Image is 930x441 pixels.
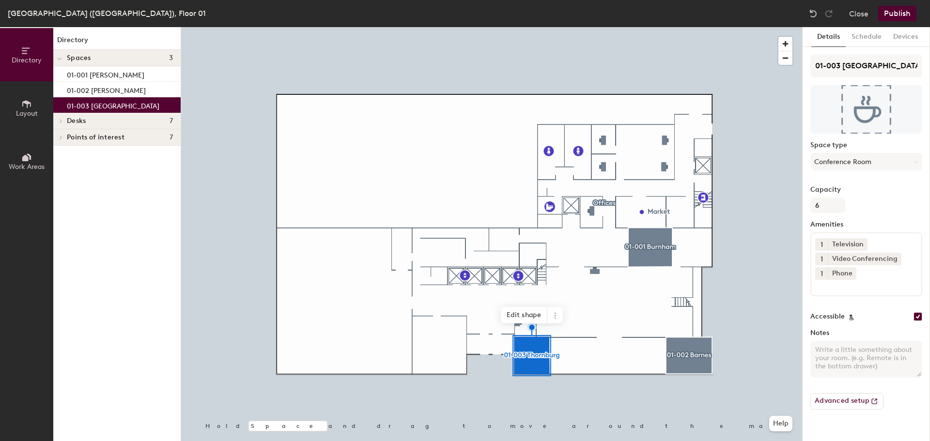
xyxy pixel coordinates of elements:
[67,54,91,62] span: Spaces
[808,9,818,18] img: Undo
[501,307,547,323] span: Edit shape
[769,416,792,431] button: Help
[824,9,834,18] img: Redo
[67,99,159,110] p: 01-003 [GEOGRAPHIC_DATA]
[12,56,42,64] span: Directory
[810,141,922,149] label: Space type
[169,54,173,62] span: 3
[8,7,206,19] div: [GEOGRAPHIC_DATA] ([GEOGRAPHIC_DATA]), Floor 01
[170,134,173,141] span: 7
[9,163,45,171] span: Work Areas
[53,35,181,50] h1: Directory
[810,186,922,194] label: Capacity
[878,6,916,21] button: Publish
[821,240,823,250] span: 1
[16,109,38,118] span: Layout
[811,27,846,47] button: Details
[810,393,883,410] button: Advanced setup
[846,27,887,47] button: Schedule
[828,238,868,251] div: Television
[810,329,922,337] label: Notes
[67,68,144,79] p: 01-001 [PERSON_NAME]
[810,85,922,134] img: The space named 01-003 Thornburg
[67,134,124,141] span: Points of interest
[887,27,924,47] button: Devices
[67,117,86,125] span: Desks
[815,267,828,280] button: 1
[810,313,845,320] label: Accessible
[815,238,828,251] button: 1
[821,269,823,279] span: 1
[828,267,856,280] div: Phone
[849,6,868,21] button: Close
[815,253,828,265] button: 1
[810,221,922,228] label: Amenities
[828,253,901,265] div: Video Conferencing
[67,84,146,95] p: 01-002 [PERSON_NAME]
[170,117,173,125] span: 7
[810,153,922,170] button: Conference Room
[821,254,823,264] span: 1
